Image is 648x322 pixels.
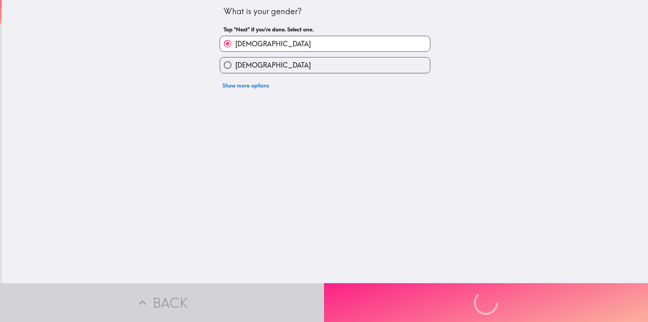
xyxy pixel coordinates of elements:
h6: Tap "Next" if you're done. Select one. [223,26,427,33]
span: [DEMOGRAPHIC_DATA] [235,39,311,49]
button: Show more options [220,79,272,92]
button: [DEMOGRAPHIC_DATA] [220,36,430,51]
div: What is your gender? [223,6,427,17]
button: [DEMOGRAPHIC_DATA] [220,57,430,73]
span: [DEMOGRAPHIC_DATA] [235,60,311,70]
